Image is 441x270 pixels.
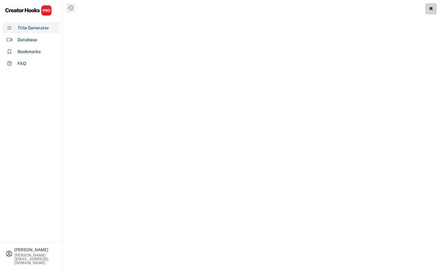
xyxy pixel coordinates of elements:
[18,60,26,67] div: FAQ
[5,5,52,16] img: CHPRO%20Logo.svg
[18,25,49,31] div: Title Generator
[18,48,41,55] div: Bookmarks
[14,248,57,252] div: [PERSON_NAME]
[14,253,57,265] div: [PERSON_NAME][EMAIL_ADDRESS][DOMAIN_NAME]
[18,37,37,43] div: Database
